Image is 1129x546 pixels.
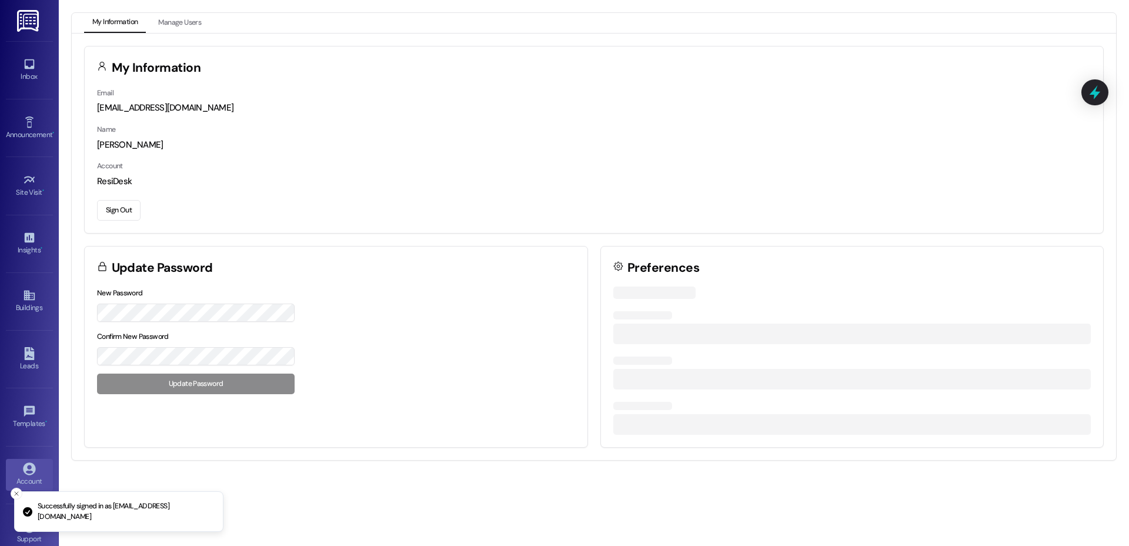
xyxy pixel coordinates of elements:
[41,244,42,252] span: •
[6,228,53,259] a: Insights •
[150,13,209,33] button: Manage Users
[38,501,213,522] p: Successfully signed in as [EMAIL_ADDRESS][DOMAIN_NAME]
[42,187,44,195] span: •
[6,285,53,317] a: Buildings
[97,200,141,221] button: Sign Out
[97,125,116,134] label: Name
[97,175,1091,188] div: ResiDesk
[97,88,113,98] label: Email
[45,418,47,426] span: •
[627,262,699,274] h3: Preferences
[17,10,41,32] img: ResiDesk Logo
[97,332,169,341] label: Confirm New Password
[11,488,22,500] button: Close toast
[112,262,213,274] h3: Update Password
[97,139,1091,151] div: [PERSON_NAME]
[6,170,53,202] a: Site Visit •
[97,102,1091,114] div: [EMAIL_ADDRESS][DOMAIN_NAME]
[6,401,53,433] a: Templates •
[84,13,146,33] button: My Information
[112,62,201,74] h3: My Information
[6,54,53,86] a: Inbox
[52,129,54,137] span: •
[6,459,53,491] a: Account
[6,344,53,375] a: Leads
[97,161,123,171] label: Account
[97,288,143,298] label: New Password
